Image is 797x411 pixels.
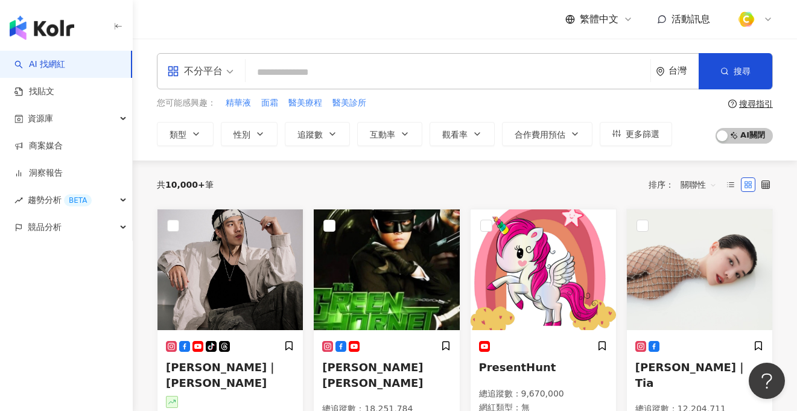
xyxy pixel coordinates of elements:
[728,100,737,108] span: question-circle
[502,122,592,146] button: 合作費用預估
[157,180,214,190] div: 共 筆
[28,186,92,214] span: 趨勢分析
[157,122,214,146] button: 類型
[749,363,785,399] iframe: Help Scout Beacon - Open
[166,361,278,389] span: [PERSON_NAME]｜[PERSON_NAME]
[442,130,468,139] span: 觀看率
[226,97,251,109] span: 精華液
[370,130,395,139] span: 互動率
[332,97,367,110] button: 醫美診所
[515,130,565,139] span: 合作費用預估
[14,167,63,179] a: 洞察報告
[14,196,23,205] span: rise
[635,361,747,389] span: [PERSON_NAME]｜Tia
[10,16,74,40] img: logo
[14,140,63,152] a: 商案媒合
[357,122,422,146] button: 互動率
[322,361,423,389] span: [PERSON_NAME] [PERSON_NAME]
[314,209,459,330] img: KOL Avatar
[479,361,556,374] span: PresentHunt
[668,66,699,76] div: 台灣
[261,97,278,109] span: 面霜
[672,13,710,25] span: 活動訊息
[735,8,758,31] img: %E6%96%B9%E5%BD%A2%E7%B4%94.png
[479,388,608,400] p: 總追蹤數 ： 9,670,000
[157,97,216,109] span: 您可能感興趣：
[288,97,322,109] span: 醫美療程
[739,99,773,109] div: 搜尋指引
[167,65,179,77] span: appstore
[285,122,350,146] button: 追蹤數
[157,209,303,330] img: KOL Avatar
[167,62,223,81] div: 不分平台
[261,97,279,110] button: 面霜
[332,97,366,109] span: 醫美診所
[288,97,323,110] button: 醫美療程
[626,129,659,139] span: 更多篩選
[14,59,65,71] a: searchAI 找網紅
[233,130,250,139] span: 性別
[14,86,54,98] a: 找貼文
[627,209,772,330] img: KOL Avatar
[649,175,723,194] div: 排序：
[28,214,62,241] span: 競品分析
[170,130,186,139] span: 類型
[681,175,717,194] span: 關聯性
[430,122,495,146] button: 觀看率
[600,122,672,146] button: 更多篩選
[297,130,323,139] span: 追蹤數
[471,209,616,330] img: KOL Avatar
[699,53,772,89] button: 搜尋
[165,180,205,190] span: 10,000+
[656,67,665,76] span: environment
[221,122,278,146] button: 性別
[225,97,252,110] button: 精華液
[64,194,92,206] div: BETA
[734,66,751,76] span: 搜尋
[28,105,53,132] span: 資源庫
[580,13,618,26] span: 繁體中文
